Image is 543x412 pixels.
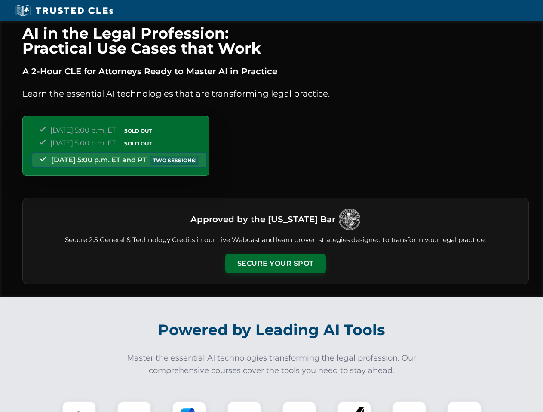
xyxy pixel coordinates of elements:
p: Learn the essential AI technologies that are transforming legal practice. [22,87,529,100]
span: [DATE] 5:00 p.m. ET [50,139,116,147]
p: Master the essential AI technologies transforming the legal profession. Our comprehensive courses... [121,352,422,377]
span: SOLD OUT [121,126,155,135]
img: Trusted CLEs [13,4,116,17]
button: Secure Your Spot [225,254,326,273]
p: A 2-Hour CLE for Attorneys Ready to Master AI in Practice [22,64,529,78]
h1: AI in the Legal Profession: Practical Use Cases that Work [22,26,529,56]
span: [DATE] 5:00 p.m. ET [50,126,116,134]
h3: Approved by the [US_STATE] Bar [190,212,335,227]
h2: Powered by Leading AI Tools [34,315,510,345]
span: SOLD OUT [121,139,155,148]
p: Secure 2.5 General & Technology Credits in our Live Webcast and learn proven strategies designed ... [33,235,518,245]
img: Logo [339,209,360,230]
